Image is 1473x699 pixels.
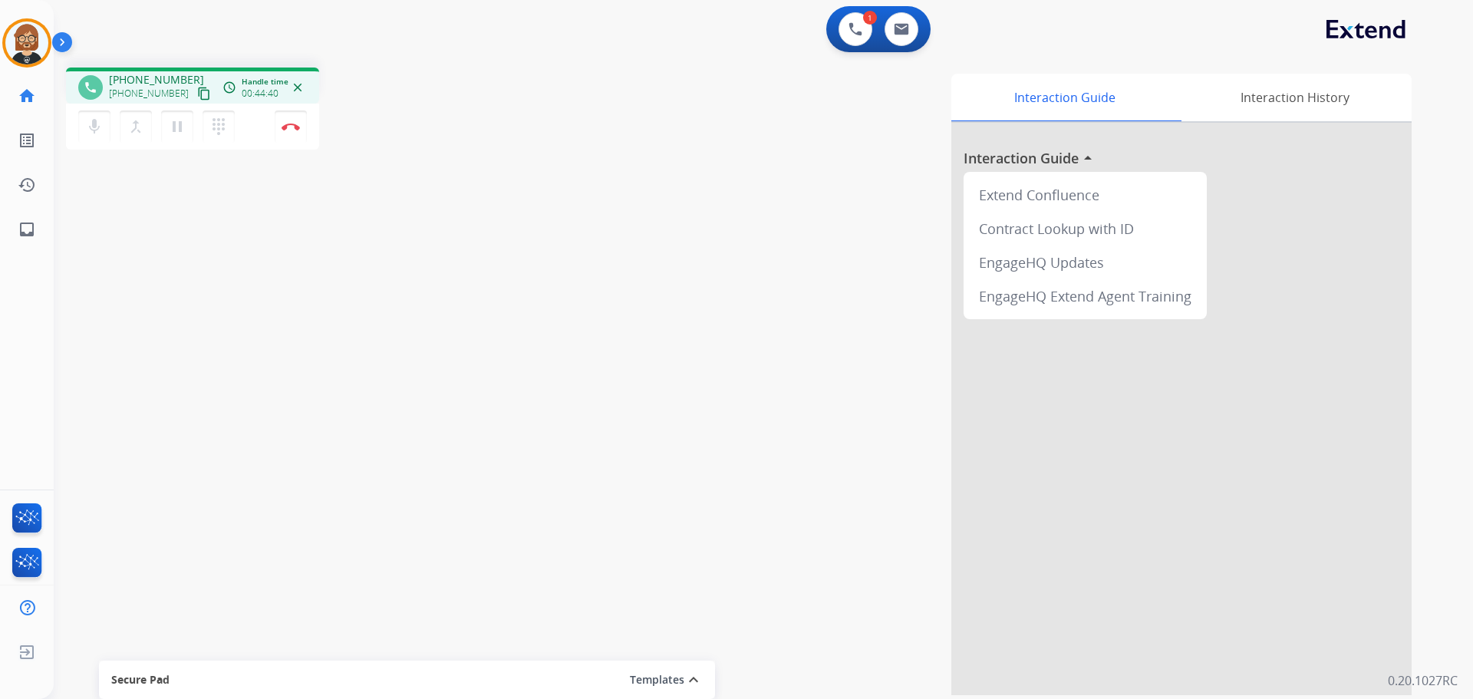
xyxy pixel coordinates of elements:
[970,279,1201,313] div: EngageHQ Extend Agent Training
[127,117,145,136] mat-icon: merge_type
[222,81,236,94] mat-icon: access_time
[970,178,1201,212] div: Extend Confluence
[209,117,228,136] mat-icon: dialpad
[18,87,36,105] mat-icon: home
[1388,671,1458,690] p: 0.20.1027RC
[951,74,1178,121] div: Interaction Guide
[282,123,300,130] img: control
[18,176,36,194] mat-icon: history
[242,87,278,100] span: 00:44:40
[863,11,877,25] div: 1
[970,212,1201,246] div: Contract Lookup with ID
[1178,74,1412,121] div: Interaction History
[291,81,305,94] mat-icon: close
[85,117,104,136] mat-icon: mic
[111,672,170,687] span: Secure Pad
[168,117,186,136] mat-icon: pause
[5,21,48,64] img: avatar
[242,76,288,87] span: Handle time
[109,72,204,87] span: [PHONE_NUMBER]
[109,87,189,100] span: [PHONE_NUMBER]
[18,220,36,239] mat-icon: inbox
[684,671,703,689] mat-icon: expand_less
[197,87,211,101] mat-icon: content_copy
[84,81,97,94] mat-icon: phone
[18,131,36,150] mat-icon: list_alt
[630,671,684,689] button: Templates
[970,246,1201,279] div: EngageHQ Updates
